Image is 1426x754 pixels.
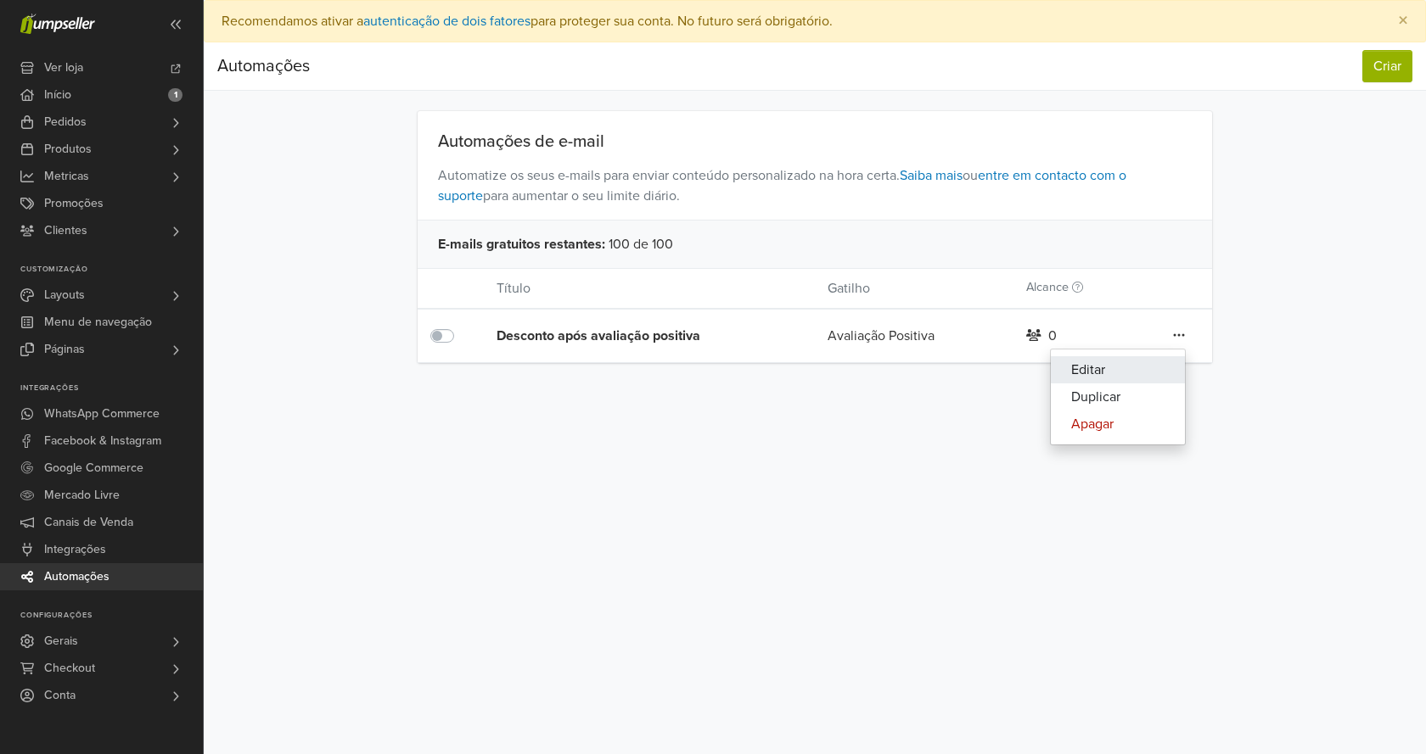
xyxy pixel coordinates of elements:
div: 100 de 100 [418,220,1213,268]
div: Avaliação Positiva [815,326,1013,346]
div: Gatilho [815,278,1013,299]
span: WhatsApp Commerce [44,400,160,427]
span: Automações [44,563,109,590]
span: Canais de Venda [44,509,133,536]
span: Facebook & Instagram [44,427,161,455]
button: Criar [1362,50,1412,82]
a: Apagar [1051,411,1185,438]
span: Produtos [44,136,92,163]
span: Menu de navegação [44,309,152,336]
a: autenticação de dois fatores [363,13,531,30]
p: Configurações [20,611,203,621]
span: Conta [44,682,76,709]
a: Saiba mais [900,167,963,184]
span: Clientes [44,217,87,244]
span: Gerais [44,628,78,655]
div: Automações de e-mail [418,131,1213,152]
button: Close [1381,1,1425,42]
span: E-mails gratuitos restantes : [438,234,605,254]
span: 1 [168,88,182,102]
span: Início [44,81,71,109]
span: Páginas [44,336,85,363]
p: Integrações [20,383,203,394]
span: Automatize os seus e-mails para enviar conteúdo personalizado na hora certa. ou para aumentar o s... [418,152,1213,220]
span: Integrações [44,536,106,563]
p: Customização [20,265,203,275]
div: Desconto após avaliação positiva [497,326,761,346]
div: Automações [217,49,310,83]
span: Layouts [44,282,85,309]
div: Título [484,278,815,299]
span: Pedidos [44,109,87,136]
label: Alcance [1026,278,1083,297]
a: Duplicar [1051,383,1185,411]
a: Editar [1051,356,1185,383]
span: Metricas [44,163,89,190]
span: × [1398,8,1408,33]
span: Google Commerce [44,455,143,482]
span: Checkout [44,655,95,682]
div: 0 [1048,326,1057,346]
span: Promoções [44,190,104,217]
span: Mercado Livre [44,482,120,509]
span: Ver loja [44,54,83,81]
